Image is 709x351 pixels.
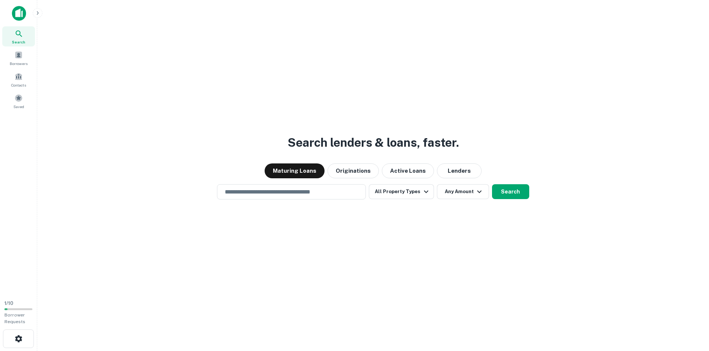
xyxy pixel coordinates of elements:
[2,69,35,90] a: Contacts
[328,163,379,178] button: Originations
[2,91,35,111] a: Saved
[265,163,325,178] button: Maturing Loans
[4,312,25,324] span: Borrower Requests
[369,184,434,199] button: All Property Types
[288,134,459,152] h3: Search lenders & loans, faster.
[13,104,24,110] span: Saved
[437,163,482,178] button: Lenders
[2,48,35,68] a: Borrowers
[12,39,25,45] span: Search
[672,292,709,327] iframe: Chat Widget
[382,163,434,178] button: Active Loans
[10,61,28,66] span: Borrowers
[4,300,13,306] span: 1 / 10
[12,6,26,21] img: capitalize-icon.png
[2,26,35,46] a: Search
[437,184,489,199] button: Any Amount
[492,184,529,199] button: Search
[11,82,26,88] span: Contacts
